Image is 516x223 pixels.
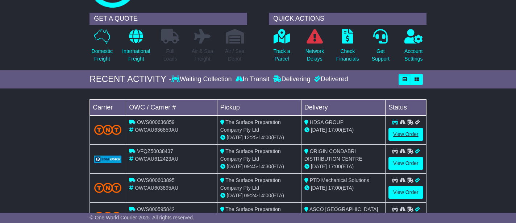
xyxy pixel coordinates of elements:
[135,185,178,191] span: OWCAU603895AU
[310,119,344,125] span: HDSA GROUP
[271,75,312,83] div: Delivering
[220,206,281,220] span: The Surface Preparation Company Pty Ltd
[94,212,121,222] img: TNT_Domestic.png
[227,135,243,140] span: [DATE]
[244,164,257,169] span: 09:45
[304,184,382,192] div: (ETA)
[388,157,423,170] a: View Order
[234,75,271,83] div: In Transit
[137,177,175,183] span: OWS000603895
[135,127,178,133] span: OWCAU636859AU
[135,156,178,162] span: OWCAU612423AU
[94,125,121,135] img: TNT_Domestic.png
[305,29,324,67] a: NetworkDelays
[126,99,217,115] td: OWC / Carrier #
[311,127,327,133] span: [DATE]
[304,148,362,162] span: ORIGIN CONDABRI DISTRIBUTION CENTRE
[94,156,121,163] img: GetCarrierServiceLogo
[220,177,281,191] span: The Surface Preparation Company Pty Ltd
[122,48,150,63] p: International Freight
[122,29,150,67] a: InternationalFreight
[227,164,243,169] span: [DATE]
[336,29,359,67] a: CheckFinancials
[258,135,271,140] span: 14:00
[220,119,281,133] span: The Surface Preparation Company Pty Ltd
[336,48,359,63] p: Check Financials
[225,48,245,63] p: Air / Sea Depot
[92,48,113,63] p: Domestic Freight
[269,13,426,25] div: QUICK ACTIONS
[258,193,271,198] span: 14:00
[328,127,341,133] span: 17:00
[137,119,175,125] span: OWS000636859
[371,29,390,67] a: GetSupport
[90,74,171,84] div: RECENT ACTIVITY -
[273,48,290,63] p: Track a Parcel
[309,206,378,212] span: ASCO [GEOGRAPHIC_DATA]
[192,48,213,63] p: Air & Sea Freight
[220,163,298,170] div: - (ETA)
[90,99,126,115] td: Carrier
[137,148,173,154] span: VFQZ50038437
[372,48,390,63] p: Get Support
[90,215,194,220] span: © One World Courier 2025. All rights reserved.
[258,164,271,169] span: 14:30
[404,48,423,63] p: Account Settings
[94,183,121,193] img: TNT_Domestic.png
[217,99,301,115] td: Pickup
[304,126,382,134] div: (ETA)
[220,148,281,162] span: The Surface Preparation Company Pty Ltd
[311,185,327,191] span: [DATE]
[404,29,423,67] a: AccountSettings
[310,177,369,183] span: PTD Mechanical Solutions
[312,75,348,83] div: Delivered
[91,29,113,67] a: DomesticFreight
[301,99,385,115] td: Delivery
[227,193,243,198] span: [DATE]
[161,48,179,63] p: Full Loads
[328,164,341,169] span: 17:00
[244,135,257,140] span: 12:25
[171,75,233,83] div: Waiting Collection
[220,192,298,199] div: - (ETA)
[273,29,290,67] a: Track aParcel
[90,13,247,25] div: GET A QUOTE
[244,193,257,198] span: 09:24
[388,186,423,199] a: View Order
[137,206,175,212] span: OWS000595842
[220,134,298,141] div: - (ETA)
[328,185,341,191] span: 17:00
[305,48,324,63] p: Network Delays
[385,99,426,115] td: Status
[304,163,382,170] div: (ETA)
[311,164,327,169] span: [DATE]
[388,128,423,141] a: View Order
